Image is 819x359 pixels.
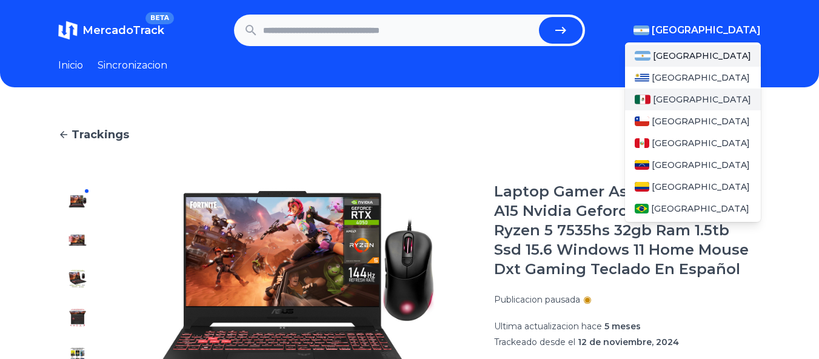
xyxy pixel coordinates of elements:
[58,58,83,73] a: Inicio
[145,12,174,24] span: BETA
[58,126,761,143] a: Trackings
[652,72,750,84] span: [GEOGRAPHIC_DATA]
[652,137,750,149] span: [GEOGRAPHIC_DATA]
[82,24,164,37] span: MercadoTrack
[635,160,649,170] img: Venezuela
[625,132,761,154] a: Peru[GEOGRAPHIC_DATA]
[652,115,750,127] span: [GEOGRAPHIC_DATA]
[72,126,129,143] span: Trackings
[625,89,761,110] a: Mexico[GEOGRAPHIC_DATA]
[652,23,761,38] span: [GEOGRAPHIC_DATA]
[653,50,751,62] span: [GEOGRAPHIC_DATA]
[652,181,750,193] span: [GEOGRAPHIC_DATA]
[625,154,761,176] a: Venezuela[GEOGRAPHIC_DATA]
[635,73,649,82] img: Uruguay
[635,204,649,213] img: Brasil
[625,110,761,132] a: Chile[GEOGRAPHIC_DATA]
[635,95,650,104] img: Mexico
[494,182,761,279] h1: Laptop Gamer Asus Tuf Gaming A15 Nvidia Geforce Rtx 4050 Amd Ryzen 5 7535hs 32gb Ram 1.5tb Ssd 15...
[578,337,679,347] span: 12 de noviembre, 2024
[98,58,167,73] a: Sincronizacion
[494,337,575,347] span: Trackeado desde el
[58,21,164,40] a: MercadoTrackBETA
[68,308,87,327] img: Laptop Gamer Asus Tuf Gaming A15 Nvidia Geforce Rtx 4050 Amd Ryzen 5 7535hs 32gb Ram 1.5tb Ssd 15...
[494,294,580,306] p: Publicacion pausada
[68,192,87,211] img: Laptop Gamer Asus Tuf Gaming A15 Nvidia Geforce Rtx 4050 Amd Ryzen 5 7535hs 32gb Ram 1.5tb Ssd 15...
[625,45,761,67] a: Argentina[GEOGRAPHIC_DATA]
[633,23,761,38] button: [GEOGRAPHIC_DATA]
[635,51,650,61] img: Argentina
[651,203,749,215] span: [GEOGRAPHIC_DATA]
[604,321,641,332] span: 5 meses
[635,138,649,148] img: Peru
[625,67,761,89] a: Uruguay[GEOGRAPHIC_DATA]
[625,176,761,198] a: Colombia[GEOGRAPHIC_DATA]
[635,182,649,192] img: Colombia
[68,269,87,289] img: Laptop Gamer Asus Tuf Gaming A15 Nvidia Geforce Rtx 4050 Amd Ryzen 5 7535hs 32gb Ram 1.5tb Ssd 15...
[633,25,649,35] img: Argentina
[625,198,761,220] a: Brasil[GEOGRAPHIC_DATA]
[653,93,751,106] span: [GEOGRAPHIC_DATA]
[58,21,78,40] img: MercadoTrack
[652,159,750,171] span: [GEOGRAPHIC_DATA]
[494,321,602,332] span: Ultima actualizacion hace
[635,116,649,126] img: Chile
[68,230,87,250] img: Laptop Gamer Asus Tuf Gaming A15 Nvidia Geforce Rtx 4050 Amd Ryzen 5 7535hs 32gb Ram 1.5tb Ssd 15...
